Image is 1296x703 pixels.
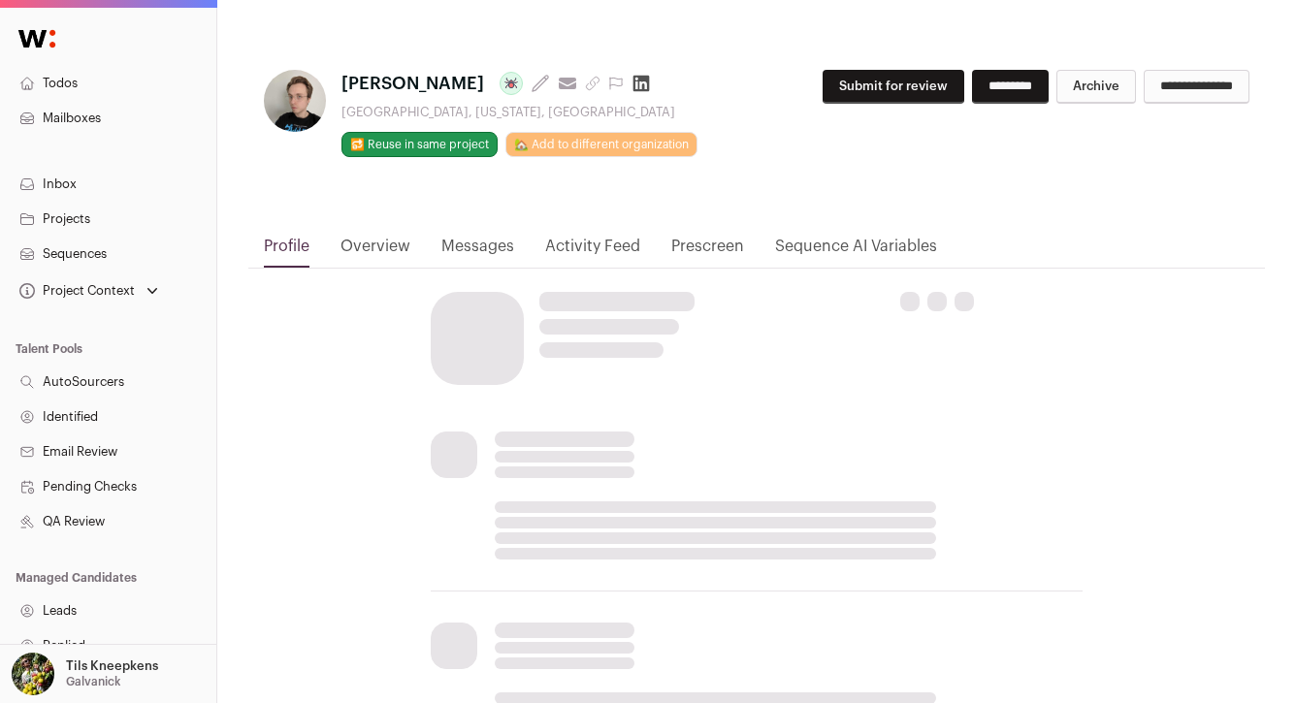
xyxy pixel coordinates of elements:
a: Profile [264,235,309,268]
button: Open dropdown [8,653,162,695]
button: Open dropdown [16,277,162,304]
img: d1e0fbda0bbb9feb786af5d1a42fbc29550af8c3065f6f63e6e9d8fa11344bbc.jpg [264,70,326,132]
p: Tils Kneepkens [66,658,158,674]
a: Prescreen [671,235,744,268]
div: [GEOGRAPHIC_DATA], [US_STATE], [GEOGRAPHIC_DATA] [341,105,697,120]
img: 6689865-medium_jpg [12,653,54,695]
a: Overview [340,235,410,268]
span: [PERSON_NAME] [341,70,484,97]
a: Messages [441,235,514,268]
div: Project Context [16,283,135,299]
a: 🏡 Add to different organization [505,132,697,157]
button: 🔂 Reuse in same project [341,132,498,157]
a: Activity Feed [545,235,640,268]
img: Wellfound [8,19,66,58]
button: Submit for review [823,70,964,104]
p: Galvanick [66,674,120,689]
button: Archive [1056,70,1136,104]
a: Sequence AI Variables [775,235,937,268]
